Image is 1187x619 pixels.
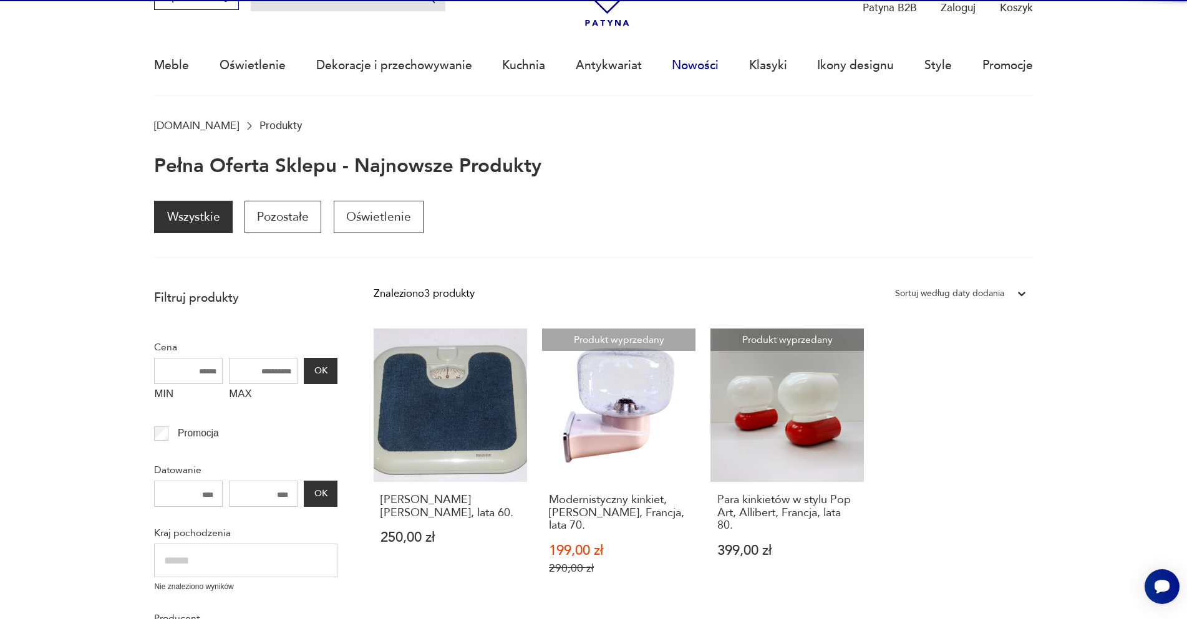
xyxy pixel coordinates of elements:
a: Nowości [672,37,719,94]
h3: Para kinkietów w stylu Pop Art, Allibert, Francja, lata 80. [717,494,858,532]
p: Produkty [259,120,302,132]
label: MAX [229,384,298,408]
p: Patyna B2B [863,1,917,15]
p: Zaloguj [941,1,976,15]
a: Promocje [982,37,1033,94]
p: 250,00 zł [380,531,521,544]
p: Filtruj produkty [154,290,337,306]
a: Klasyki [749,37,787,94]
a: Waga łazienkowa Allibert, lata 60.[PERSON_NAME] [PERSON_NAME], lata 60.250,00 zł [374,329,527,604]
a: Oświetlenie [220,37,286,94]
div: Znaleziono 3 produkty [374,286,475,302]
a: Antykwariat [576,37,642,94]
a: Kuchnia [502,37,545,94]
a: Dekoracje i przechowywanie [316,37,472,94]
a: Oświetlenie [334,201,424,233]
a: Ikony designu [817,37,894,94]
p: Nie znaleziono wyników [154,581,337,593]
a: Wszystkie [154,201,232,233]
p: Promocja [178,425,219,441]
a: Produkt wyprzedanyModernistyczny kinkiet, Allibert Coralia, Francja, lata 70.Modernistyczny kinki... [542,329,695,604]
p: Kraj pochodzenia [154,525,337,541]
button: OK [304,481,337,507]
label: MIN [154,384,223,408]
p: Datowanie [154,462,337,478]
a: Produkt wyprzedanyPara kinkietów w stylu Pop Art, Allibert, Francja, lata 80.Para kinkietów w sty... [710,329,864,604]
h1: Pełna oferta sklepu - najnowsze produkty [154,156,541,177]
a: Style [924,37,952,94]
p: 199,00 zł [549,544,689,557]
p: Cena [154,339,337,355]
iframe: Smartsupp widget button [1145,569,1180,604]
a: Pozostałe [245,201,321,233]
p: Koszyk [1000,1,1033,15]
a: [DOMAIN_NAME] [154,120,239,132]
h3: Modernistyczny kinkiet, [PERSON_NAME], Francja, lata 70. [549,494,689,532]
div: Sortuj według daty dodania [895,286,1004,302]
h3: [PERSON_NAME] [PERSON_NAME], lata 60. [380,494,521,519]
button: OK [304,358,337,384]
p: 290,00 zł [549,562,689,575]
a: Meble [154,37,189,94]
p: 399,00 zł [717,544,858,557]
